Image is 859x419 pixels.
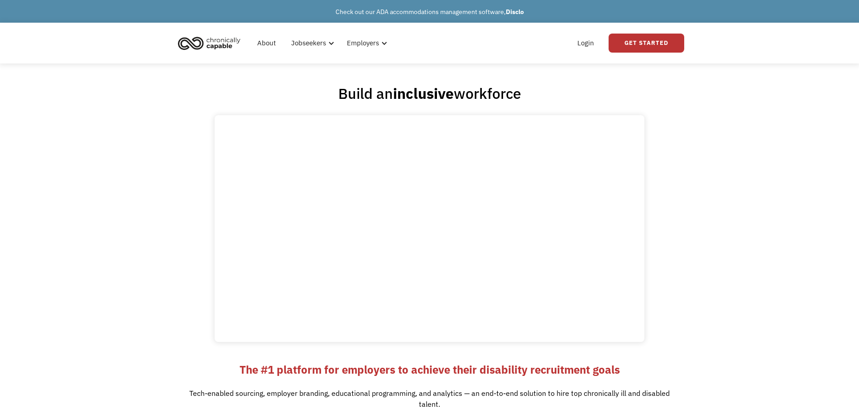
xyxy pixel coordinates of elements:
strong: The #1 platform for employers to achieve their disability recruitment goals [240,362,620,377]
a: Login [572,29,600,58]
div: Employers [347,38,379,49]
h1: Build an workforce [338,84,521,102]
strong: Disclo [506,8,524,16]
div: Jobseekers [286,29,337,58]
a: Check out our ADA accommodations management software,Disclo [336,8,524,16]
img: Chronically Capable logo [175,33,243,53]
a: home [175,33,247,53]
strong: inclusive [393,84,454,103]
div: Jobseekers [291,38,326,49]
div: Employers [341,29,390,58]
a: Get Started [609,34,684,53]
a: About [252,29,281,58]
